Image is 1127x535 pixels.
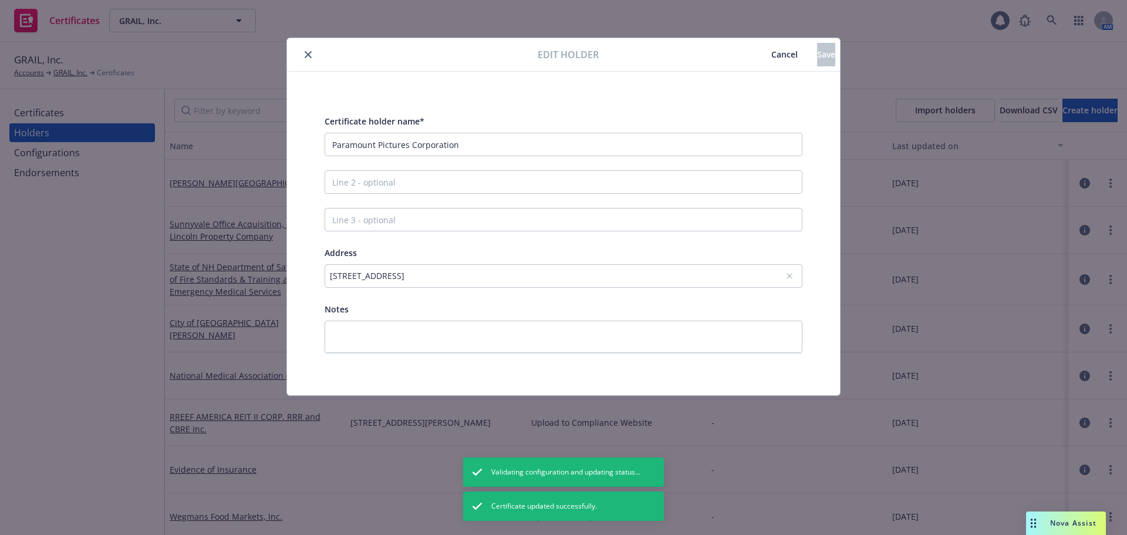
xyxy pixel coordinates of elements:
[325,247,357,258] span: Address
[1050,518,1096,528] span: Nova Assist
[330,270,785,282] div: [STREET_ADDRESS]
[325,116,424,127] span: Certificate holder name*
[325,264,802,288] button: [STREET_ADDRESS]
[325,170,802,194] input: Line 2 - optional
[325,208,802,231] input: Line 3 - optional
[1026,512,1041,535] div: Drag to move
[491,501,597,512] span: Certificate updated successfully.
[325,133,802,156] input: Line 1
[491,467,640,477] span: Validating configuration and updating status...
[325,304,349,315] span: Notes
[1026,512,1106,535] button: Nova Assist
